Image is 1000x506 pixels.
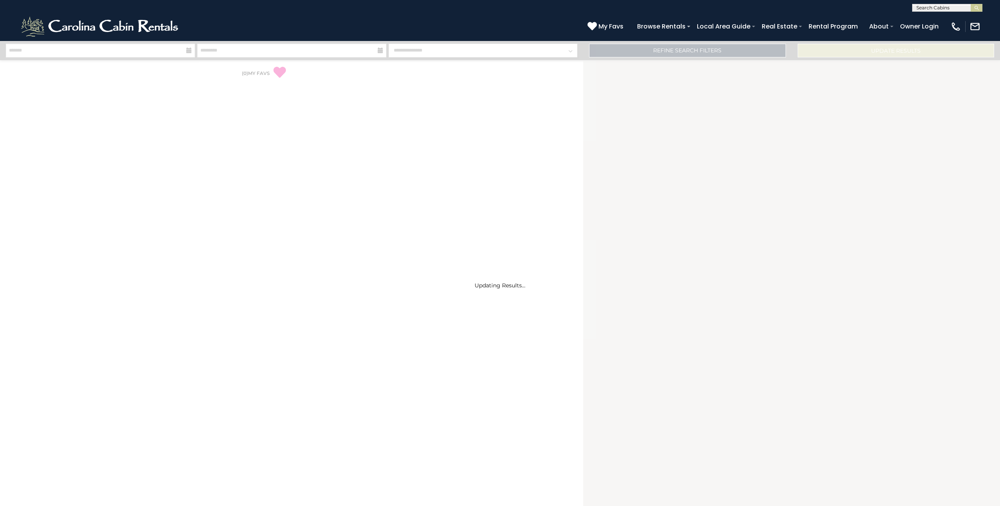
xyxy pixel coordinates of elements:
img: phone-regular-white.png [950,21,961,32]
a: Rental Program [805,20,862,33]
a: Browse Rentals [633,20,689,33]
a: Owner Login [896,20,943,33]
img: White-1-2.png [20,15,182,38]
a: Local Area Guide [693,20,754,33]
span: My Favs [598,21,623,31]
a: My Favs [587,21,625,32]
img: mail-regular-white.png [970,21,980,32]
a: About [865,20,893,33]
a: Real Estate [758,20,801,33]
